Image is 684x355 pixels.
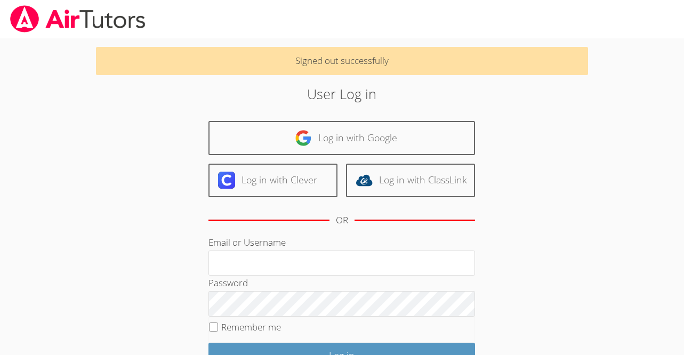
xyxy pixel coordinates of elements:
[356,172,373,189] img: classlink-logo-d6bb404cc1216ec64c9a2012d9dc4662098be43eaf13dc465df04b49fa7ab582.svg
[157,84,527,104] h2: User Log in
[208,236,286,248] label: Email or Username
[336,213,348,228] div: OR
[208,121,475,155] a: Log in with Google
[295,130,312,147] img: google-logo-50288ca7cdecda66e5e0955fdab243c47b7ad437acaf1139b6f446037453330a.svg
[208,277,248,289] label: Password
[218,172,235,189] img: clever-logo-6eab21bc6e7a338710f1a6ff85c0baf02591cd810cc4098c63d3a4b26e2feb20.svg
[208,164,337,197] a: Log in with Clever
[346,164,475,197] a: Log in with ClassLink
[9,5,147,33] img: airtutors_banner-c4298cdbf04f3fff15de1276eac7730deb9818008684d7c2e4769d2f7ddbe033.png
[96,47,589,75] p: Signed out successfully
[221,321,281,333] label: Remember me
